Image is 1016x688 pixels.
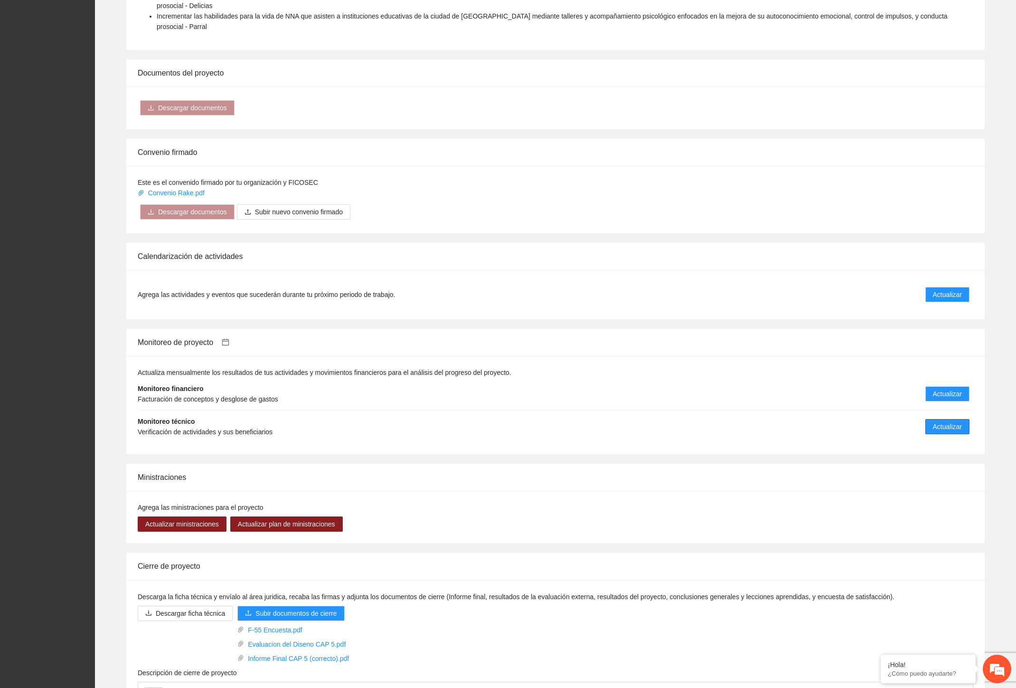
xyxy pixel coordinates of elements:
strong: Monitoreo técnico [138,418,195,425]
span: Incrementar las habilidades para la vida de NNA que asisten a instituciones educativas de la ciud... [157,12,948,30]
span: paper-clip [237,626,244,633]
span: paper-clip [237,640,244,647]
span: Actualizar [933,421,962,432]
a: downloadDescargar ficha técnica [138,610,233,617]
span: upload [245,209,251,216]
div: Calendarización de actividades [138,243,973,270]
strong: Monitoreo financiero [138,385,203,392]
span: Este es el convenido firmado por tu organización y FICOSEC [138,179,318,186]
span: Descarga la ficha técnica y envíalo al área juridica, recaba las firmas y adjunta los documentos ... [138,593,894,601]
div: Chatee con nosotros ahora [49,48,160,61]
button: Actualizar [925,419,969,434]
span: uploadSubir nuevo convenio firmado [237,208,350,216]
a: calendar [213,338,229,346]
span: download [148,209,154,216]
a: Actualizar plan de ministraciones [230,520,343,528]
span: Descargar documentos [158,207,227,217]
span: download [145,610,152,617]
span: Verificación de actividades y sus beneficiarios [138,428,273,436]
textarea: Escriba su mensaje y pulse “Intro” [5,259,181,293]
span: Actualizar ministraciones [145,519,219,529]
button: downloadDescargar documentos [140,100,235,115]
div: Cierre de proyecto [138,553,973,580]
div: Monitoreo de proyecto [138,329,973,356]
label: Descripción de cierre de proyecto [138,668,237,678]
span: Actualizar plan de ministraciones [238,519,335,529]
div: Convenio firmado [138,139,973,166]
span: paper-clip [138,190,144,196]
a: Informe Final CAP 5 (correcto).pdf [244,653,353,664]
a: Convenio Rake.pdf [138,189,207,197]
span: download [148,105,154,112]
span: Actualizar [933,389,962,399]
div: Documentos del proyecto [138,59,973,86]
div: Minimizar ventana de chat en vivo [156,5,179,28]
button: uploadSubir documentos de cierre [237,606,344,621]
div: ¡Hola! [888,661,969,669]
span: Subir nuevo convenio firmado [255,207,343,217]
span: Agrega las actividades y eventos que sucederán durante tu próximo periodo de trabajo. [138,289,395,300]
button: Actualizar [925,386,969,401]
button: Actualizar plan de ministraciones [230,516,343,532]
button: Actualizar [925,287,969,302]
p: ¿Cómo puedo ayudarte? [888,670,969,677]
span: Estamos en línea. [55,127,131,223]
span: uploadSubir documentos de cierre [237,610,344,617]
a: Actualizar ministraciones [138,520,226,528]
span: Facturación de conceptos y desglose de gastos [138,395,278,403]
a: F-55 Encuesta.pdf [244,625,353,635]
span: Agrega las ministraciones para el proyecto [138,504,263,511]
a: Evaluacion del Diseno CAP 5.pdf [244,639,353,650]
span: Descargar ficha técnica [156,608,225,619]
span: calendar [222,338,229,346]
button: downloadDescargar documentos [140,204,235,220]
button: uploadSubir nuevo convenio firmado [237,204,350,220]
div: Ministraciones [138,464,973,491]
span: Actualizar [933,289,962,300]
span: paper-clip [237,655,244,661]
button: downloadDescargar ficha técnica [138,606,233,621]
span: Actualiza mensualmente los resultados de tus actividades y movimientos financieros para el anális... [138,369,511,376]
button: Actualizar ministraciones [138,516,226,532]
span: Descargar documentos [158,103,227,113]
